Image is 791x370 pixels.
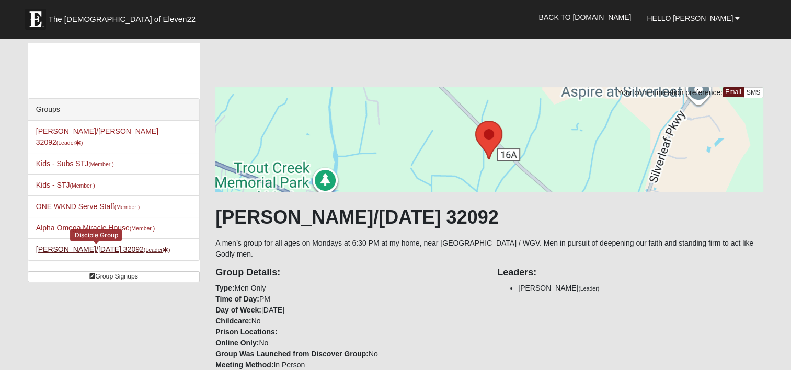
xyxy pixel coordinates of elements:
[36,202,140,211] a: ONE WKND Serve Staff(Member )
[28,99,199,121] div: Groups
[215,295,259,303] strong: Time of Day:
[497,267,763,279] h4: Leaders:
[114,204,140,210] small: (Member )
[215,284,234,292] strong: Type:
[56,140,83,146] small: (Leader )
[130,225,155,232] small: (Member )
[743,87,764,98] a: SMS
[215,306,261,314] strong: Day of Week:
[215,339,259,347] strong: Online Only:
[20,4,229,30] a: The [DEMOGRAPHIC_DATA] of Eleven22
[36,127,158,146] a: [PERSON_NAME]/[PERSON_NAME] 32092(Leader)
[578,285,599,292] small: (Leader)
[36,245,170,253] a: [PERSON_NAME]/[DATE] 32092(Leader)
[36,159,114,168] a: Kids - Subs STJ(Member )
[215,350,369,358] strong: Group Was Launched from Discover Group:
[647,14,733,22] span: Hello [PERSON_NAME]
[70,182,95,189] small: (Member )
[617,88,723,97] span: Your communication preference:
[215,267,482,279] h4: Group Details:
[639,5,748,31] a: Hello [PERSON_NAME]
[49,14,196,25] span: The [DEMOGRAPHIC_DATA] of Eleven22
[70,229,122,241] div: Disciple Group
[88,161,113,167] small: (Member )
[25,9,46,30] img: Eleven22 logo
[215,328,277,336] strong: Prison Locations:
[215,206,763,228] h1: [PERSON_NAME]/[DATE] 32092
[36,224,155,232] a: Alpha Omega Miracle House(Member )
[144,247,170,253] small: (Leader )
[28,271,200,282] a: Group Signups
[36,181,95,189] a: Kids - STJ(Member )
[518,283,763,294] li: [PERSON_NAME]
[723,87,744,97] a: Email
[215,317,251,325] strong: Childcare:
[531,4,639,30] a: Back to [DOMAIN_NAME]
